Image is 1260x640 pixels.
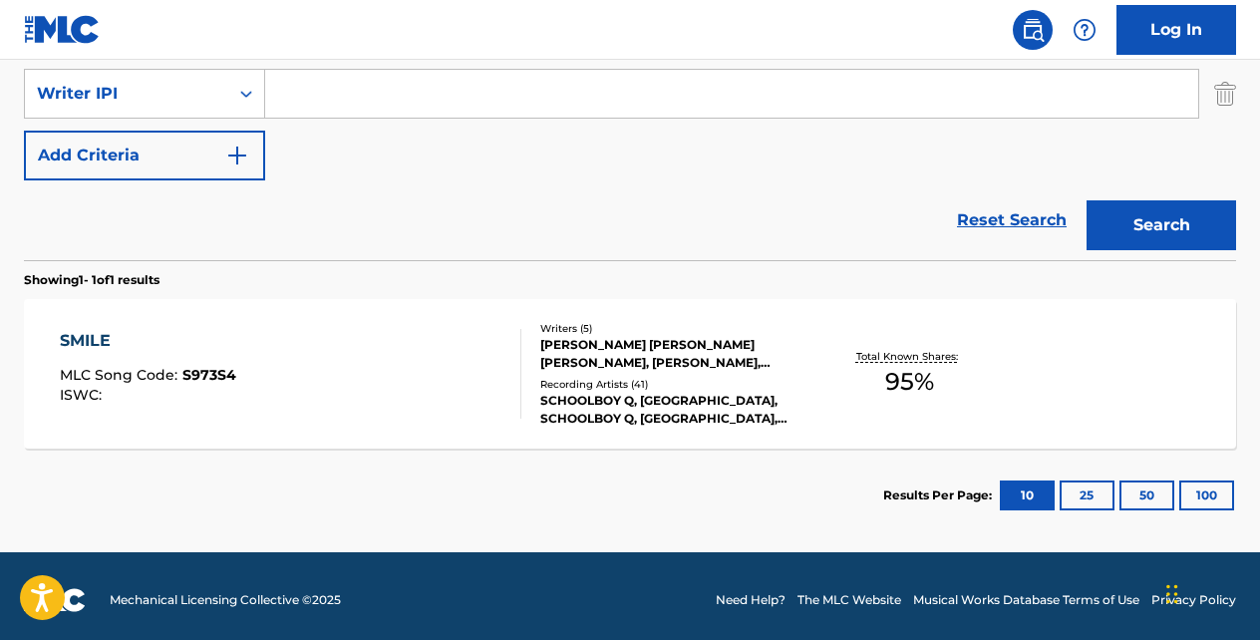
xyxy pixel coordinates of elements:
[883,486,997,504] p: Results Per Page:
[1065,10,1104,50] div: Help
[1179,480,1234,510] button: 100
[885,364,934,400] span: 95 %
[913,591,1139,609] a: Musical Works Database Terms of Use
[1060,480,1114,510] button: 25
[60,366,182,384] span: MLC Song Code :
[540,377,809,392] div: Recording Artists ( 41 )
[60,386,107,404] span: ISWC :
[947,198,1077,242] a: Reset Search
[24,299,1236,449] a: SMILEMLC Song Code:S973S4ISWC:Writers (5)[PERSON_NAME] [PERSON_NAME] [PERSON_NAME], [PERSON_NAME]...
[37,82,216,106] div: Writer IPI
[1160,544,1260,640] iframe: Chat Widget
[1151,591,1236,609] a: Privacy Policy
[540,336,809,372] div: [PERSON_NAME] [PERSON_NAME] [PERSON_NAME], [PERSON_NAME], [PERSON_NAME], [PERSON_NAME]
[1013,10,1053,50] a: Public Search
[1073,18,1097,42] img: help
[1166,564,1178,624] div: Drag
[1116,5,1236,55] a: Log In
[1214,69,1236,119] img: Delete Criterion
[225,144,249,167] img: 9d2ae6d4665cec9f34b9.svg
[60,329,236,353] div: SMILE
[1000,480,1055,510] button: 10
[24,15,101,44] img: MLC Logo
[24,131,265,180] button: Add Criteria
[1119,480,1174,510] button: 50
[1087,200,1236,250] button: Search
[182,366,236,384] span: S973S4
[540,321,809,336] div: Writers ( 5 )
[1021,18,1045,42] img: search
[856,349,963,364] p: Total Known Shares:
[540,392,809,428] div: SCHOOLBOY Q, [GEOGRAPHIC_DATA], SCHOOLBOY Q, [GEOGRAPHIC_DATA], [GEOGRAPHIC_DATA]
[24,271,159,289] p: Showing 1 - 1 of 1 results
[110,591,341,609] span: Mechanical Licensing Collective © 2025
[716,591,786,609] a: Need Help?
[797,591,901,609] a: The MLC Website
